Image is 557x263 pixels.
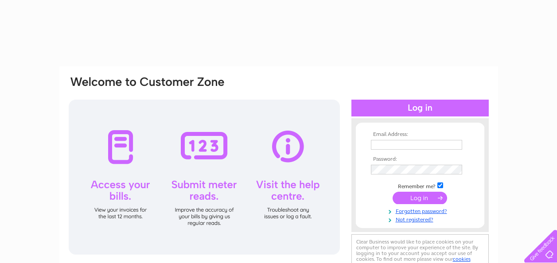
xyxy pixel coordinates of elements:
[369,181,471,190] td: Remember me?
[371,206,471,215] a: Forgotten password?
[393,192,447,204] input: Submit
[369,156,471,162] th: Password:
[369,131,471,138] th: Email Address:
[371,215,471,223] a: Not registered?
